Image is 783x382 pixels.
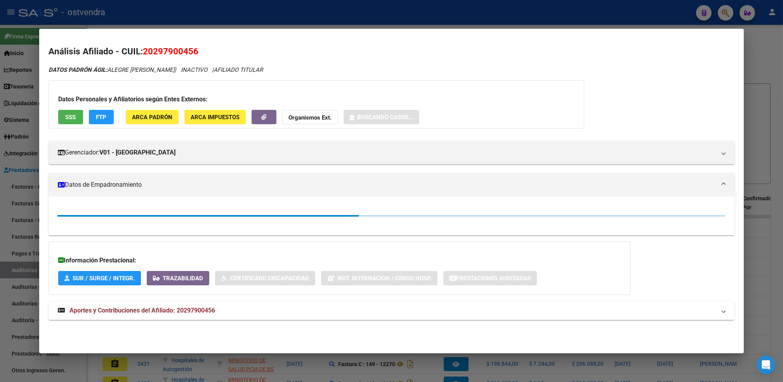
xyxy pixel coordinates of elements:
[58,148,716,157] mat-panel-title: Gerenciador:
[49,45,734,58] h2: Análisis Afiliado - CUIL:
[58,180,716,189] mat-panel-title: Datos de Empadronamiento
[214,66,263,73] span: AFILIADO TITULAR
[191,114,240,121] span: ARCA Impuestos
[99,148,175,157] strong: V01 - [GEOGRAPHIC_DATA]
[73,275,135,282] span: SUR / SURGE / INTEGR.
[89,110,114,124] button: FTP
[338,275,431,282] span: Not. Internacion / Censo Hosp.
[96,114,106,121] span: FTP
[132,114,172,121] span: ARCA Padrón
[58,256,621,265] h3: Información Prestacional:
[58,95,575,104] h3: Datos Personales y Afiliatorios según Entes Externos:
[58,110,83,124] button: SSS
[147,271,209,285] button: Trazabilidad
[143,46,198,56] span: 20297900456
[357,114,413,121] span: Buscando casos...
[456,275,531,282] span: Prestaciones Auditadas
[215,271,315,285] button: Certificado Discapacidad
[163,275,203,282] span: Trazabilidad
[65,114,76,121] span: SSS
[49,196,734,235] div: Datos de Empadronamiento
[344,110,419,124] button: Buscando casos...
[69,307,215,314] span: Aportes y Contribuciones del Afiliado: 20297900456
[49,66,107,73] strong: DATOS PADRÓN ÁGIL:
[126,110,179,124] button: ARCA Padrón
[49,141,734,164] mat-expansion-panel-header: Gerenciador:V01 - [GEOGRAPHIC_DATA]
[49,301,734,320] mat-expansion-panel-header: Aportes y Contribuciones del Afiliado: 20297900456
[321,271,438,285] button: Not. Internacion / Censo Hosp.
[58,271,141,285] button: SUR / SURGE / INTEGR.
[288,114,332,121] strong: Organismos Ext.
[49,66,175,73] span: ALEGRE [PERSON_NAME]
[282,110,338,124] button: Organismos Ext.
[49,66,263,73] i: | INACTIVO |
[443,271,537,285] button: Prestaciones Auditadas
[49,173,734,196] mat-expansion-panel-header: Datos de Empadronamiento
[184,110,246,124] button: ARCA Impuestos
[757,356,775,374] div: Open Intercom Messenger
[230,275,309,282] span: Certificado Discapacidad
